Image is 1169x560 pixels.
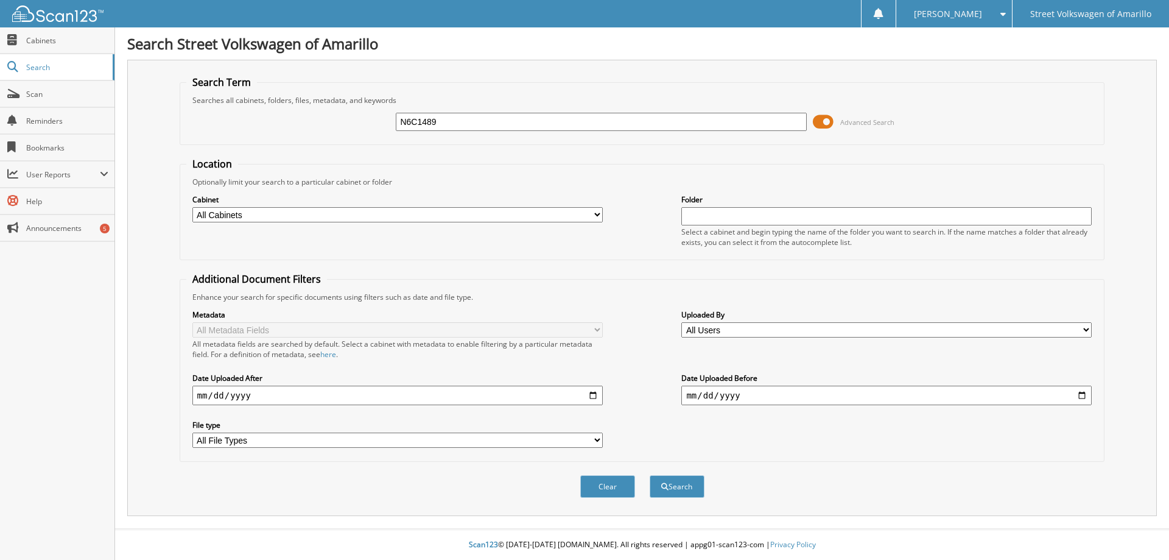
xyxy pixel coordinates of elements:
span: Cabinets [26,35,108,46]
legend: Search Term [186,76,257,89]
div: Select a cabinet and begin typing the name of the folder you want to search in. If the name match... [681,227,1092,247]
label: Metadata [192,310,603,320]
span: User Reports [26,169,100,180]
button: Search [650,475,704,498]
div: © [DATE]-[DATE] [DOMAIN_NAME]. All rights reserved | appg01-scan123-com | [115,530,1169,560]
a: here [320,349,336,360]
legend: Location [186,157,238,171]
label: Date Uploaded After [192,373,603,383]
label: Cabinet [192,194,603,205]
div: 5 [100,224,110,233]
span: Advanced Search [840,118,894,127]
iframe: Chat Widget [1108,502,1169,560]
img: scan123-logo-white.svg [12,5,104,22]
label: Date Uploaded Before [681,373,1092,383]
div: Optionally limit your search to a particular cabinet or folder [186,177,1098,187]
span: Announcements [26,223,108,233]
legend: Additional Document Filters [186,272,327,286]
span: Scan123 [469,539,498,550]
button: Clear [580,475,635,498]
span: Search [26,62,107,73]
input: start [192,386,603,405]
span: Bookmarks [26,143,108,153]
label: Folder [681,194,1092,205]
span: [PERSON_NAME] [914,10,982,18]
label: Uploaded By [681,310,1092,320]
h1: Search Street Volkswagen of Amarillo [127,34,1157,54]
div: Searches all cabinets, folders, files, metadata, and keywords [186,95,1098,105]
label: File type [192,420,603,430]
span: Street Volkswagen of Amarillo [1030,10,1151,18]
input: end [681,386,1092,405]
div: All metadata fields are searched by default. Select a cabinet with metadata to enable filtering b... [192,339,603,360]
span: Scan [26,89,108,99]
a: Privacy Policy [770,539,816,550]
div: Enhance your search for specific documents using filters such as date and file type. [186,292,1098,302]
span: Reminders [26,116,108,126]
span: Help [26,196,108,207]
